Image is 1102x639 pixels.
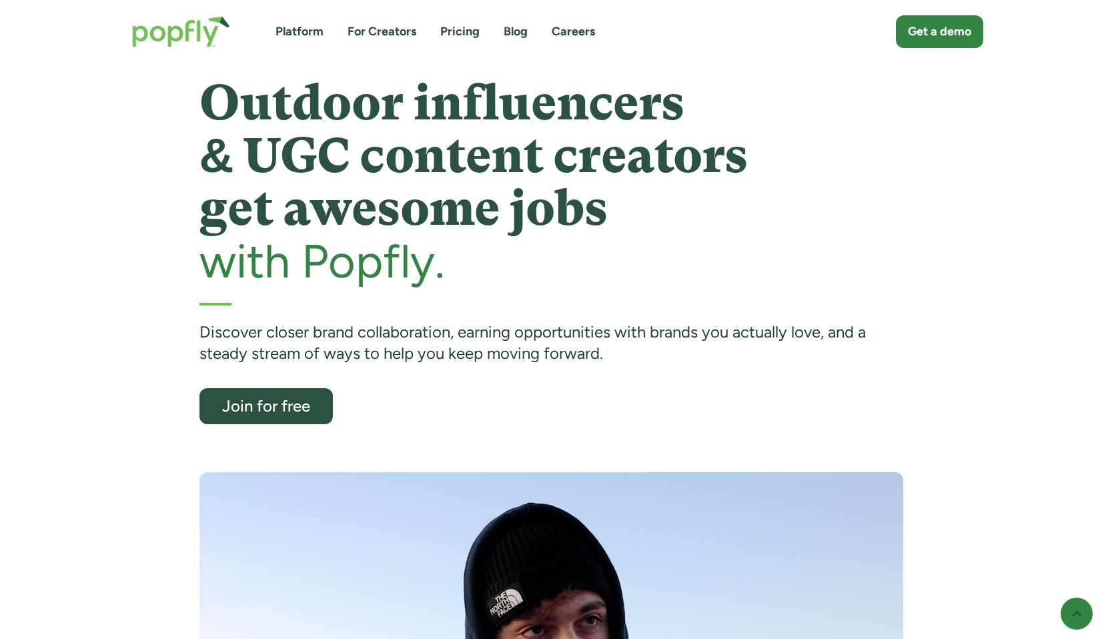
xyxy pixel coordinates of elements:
a: Get a demo [896,15,983,48]
h1: Outdoor influencers & UGC content creators get awesome jobs [199,77,903,235]
a: Careers [552,23,595,40]
h2: with Popfly. [199,235,903,287]
div: Get a demo [908,23,971,40]
a: Blog [504,23,528,40]
a: Pricing [440,23,480,40]
a: For Creators [348,23,416,40]
a: Join for free [199,388,333,424]
div: Join for free [211,398,321,414]
div: Discover closer brand collaboration, earning opportunities with brands you actually love, and a s... [199,322,903,365]
a: Platform [275,23,324,40]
